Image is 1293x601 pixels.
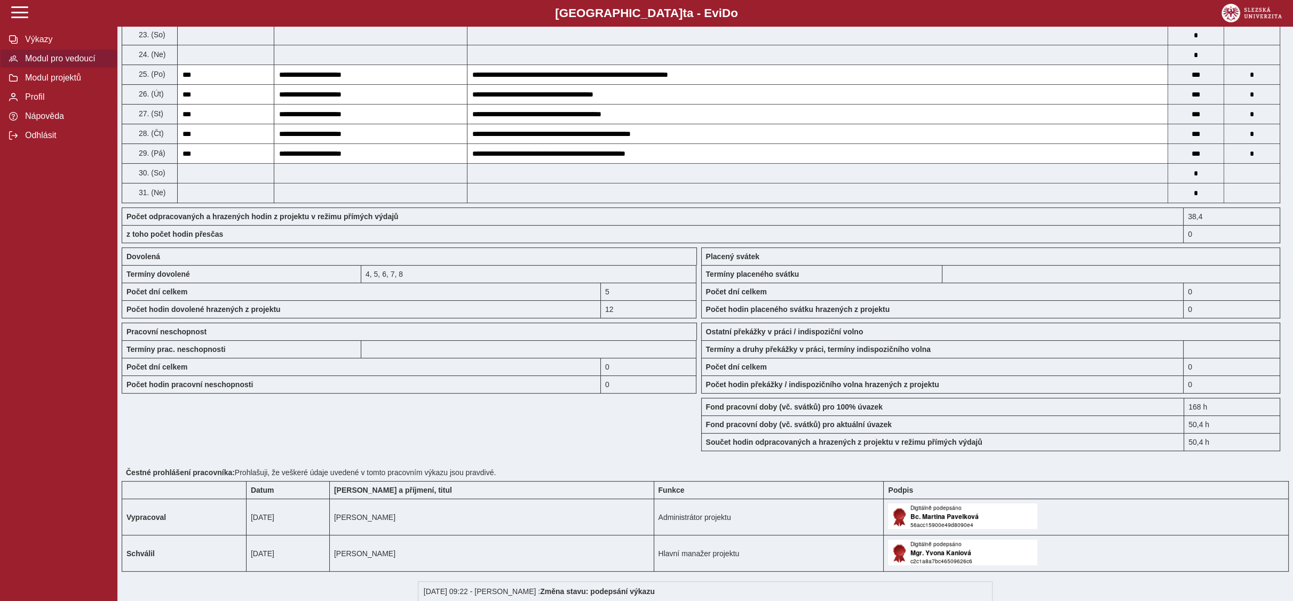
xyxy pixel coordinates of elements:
div: 0 [1184,358,1280,375]
span: 27. (St) [137,109,163,118]
b: [GEOGRAPHIC_DATA] a - Evi [32,6,1261,20]
b: Součet hodin odpracovaných a hrazených z projektu v režimu přímých výdajů [706,438,982,446]
td: Hlavní manažer projektu [654,535,884,572]
div: 12 [601,300,697,318]
div: 0 [1184,300,1280,318]
b: Počet dní celkem [706,287,767,296]
b: Čestné prohlášení pracovníka: [126,468,235,477]
b: Datum [251,486,274,494]
b: [PERSON_NAME] a příjmení, titul [334,486,452,494]
span: 26. (Út) [137,90,164,98]
b: Počet hodin placeného svátku hrazených z projektu [706,305,890,314]
div: 0 [1184,225,1280,243]
img: logo_web_su.png [1221,4,1282,22]
b: Termíny dovolené [126,270,190,278]
span: [DATE] [251,513,274,522]
span: 28. (Čt) [137,129,164,138]
b: Počet dní celkem [706,363,767,371]
div: 4, 5, 6, 7, 8 [361,265,697,283]
div: 168 h [1184,398,1280,415]
b: Placený svátek [706,252,759,261]
b: Pracovní neschopnost [126,327,207,336]
span: 30. (So) [137,169,165,177]
span: Nápověda [22,111,108,121]
span: Modul projektů [22,73,108,83]
b: Funkce [659,486,685,494]
td: Administrátor projektu [654,499,884,535]
span: [DATE] [251,549,274,558]
b: Termíny prac. neschopnosti [126,345,226,354]
span: t [683,6,686,20]
div: 50,4 h [1184,433,1280,451]
span: 23. (So) [137,30,165,39]
div: 0 [601,375,697,394]
div: 0 [1184,375,1280,394]
b: Počet hodin dovolené hrazených z projektu [126,305,281,314]
div: 38,4 [1184,207,1280,225]
b: Fond pracovní doby (vč. svátků) pro aktuální úvazek [706,420,892,429]
span: 24. (Ne) [137,50,166,59]
span: Profil [22,92,108,102]
span: o [731,6,738,20]
div: 0 [601,358,697,375]
td: [PERSON_NAME] [329,535,654,572]
b: Počet hodin pracovní neschopnosti [126,380,253,389]
img: Digitálně podepsáno schvalovatelem [888,540,1037,565]
span: D [722,6,731,20]
b: Počet dní celkem [126,287,187,296]
b: Termíny a druhy překážky v práci, termíny indispozičního volna [706,345,931,354]
div: Prohlašuji, že veškeré údaje uvedené v tomto pracovním výkazu jsou pravdivé. [122,464,1289,481]
div: 50,4 h [1184,415,1280,433]
span: 31. (Ne) [137,188,166,197]
div: 0 [1184,283,1280,300]
span: Výkazy [22,35,108,44]
span: 29. (Pá) [137,149,165,157]
td: [PERSON_NAME] [329,499,654,535]
img: Digitálně podepsáno uživatelem [888,503,1037,529]
b: z toho počet hodin přesčas [126,230,223,238]
b: Podpis [888,486,913,494]
b: Počet dní celkem [126,363,187,371]
b: Ostatní překážky v práci / indispoziční volno [706,327,863,336]
b: Termíny placeného svátku [706,270,799,278]
b: Vypracoval [126,513,166,522]
span: 25. (Po) [137,70,165,78]
b: Změna stavu: podepsání výkazu [540,587,655,596]
span: Modul pro vedoucí [22,54,108,63]
b: Schválil [126,549,155,558]
div: 5 [601,283,697,300]
b: Počet hodin překážky / indispozičního volna hrazených z projektu [706,380,939,389]
span: Odhlásit [22,131,108,140]
b: Fond pracovní doby (vč. svátků) pro 100% úvazek [706,403,883,411]
b: Počet odpracovaných a hrazených hodin z projektu v režimu přímých výdajů [126,212,399,221]
b: Dovolená [126,252,160,261]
